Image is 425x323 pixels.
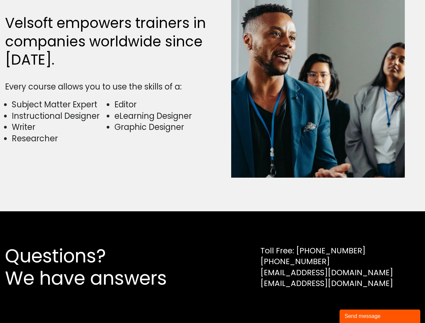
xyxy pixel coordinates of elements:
[12,133,106,144] li: Researcher
[12,110,106,122] li: Instructional Designer
[12,99,106,110] li: Subject Matter Expert
[260,245,393,289] div: Toll Free: [PHONE_NUMBER] [PHONE_NUMBER] [EMAIL_ADDRESS][DOMAIN_NAME] [EMAIL_ADDRESS][DOMAIN_NAME]
[114,99,209,110] li: Editor
[5,14,209,69] h2: Velsoft empowers trainers in companies worldwide since [DATE].
[114,121,209,133] li: Graphic Designer
[5,245,191,289] h2: Questions? We have answers
[340,308,422,323] iframe: chat widget
[114,110,209,122] li: eLearning Designer
[12,121,106,133] li: Writer
[5,81,209,93] div: Every course allows you to use the skills of a:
